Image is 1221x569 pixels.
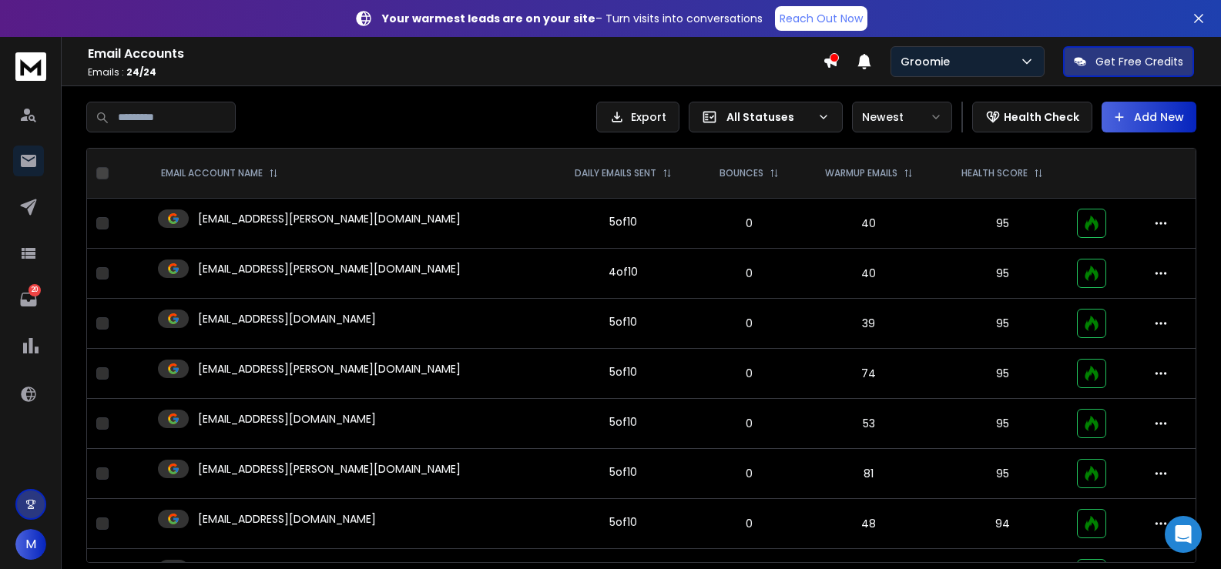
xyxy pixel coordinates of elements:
[609,514,637,530] div: 5 of 10
[825,167,897,179] p: WARMUP EMAILS
[706,466,790,481] p: 0
[938,199,1068,249] td: 95
[198,211,461,226] p: [EMAIL_ADDRESS][PERSON_NAME][DOMAIN_NAME]
[800,249,938,299] td: 40
[596,102,679,132] button: Export
[15,52,46,81] img: logo
[800,399,938,449] td: 53
[609,364,637,380] div: 5 of 10
[198,461,461,477] p: [EMAIL_ADDRESS][PERSON_NAME][DOMAIN_NAME]
[198,261,461,276] p: [EMAIL_ADDRESS][PERSON_NAME][DOMAIN_NAME]
[609,264,638,279] div: 4 of 10
[15,529,46,560] button: M
[198,511,376,527] p: [EMAIL_ADDRESS][DOMAIN_NAME]
[29,284,41,296] p: 20
[126,65,156,79] span: 24 / 24
[198,411,376,427] p: [EMAIL_ADDRESS][DOMAIN_NAME]
[706,416,790,431] p: 0
[609,464,637,480] div: 5 of 10
[938,499,1068,549] td: 94
[198,361,461,377] p: [EMAIL_ADDRESS][PERSON_NAME][DOMAIN_NAME]
[575,167,656,179] p: DAILY EMAILS SENT
[800,449,938,499] td: 81
[609,214,637,229] div: 5 of 10
[1063,46,1194,77] button: Get Free Credits
[780,11,863,26] p: Reach Out Now
[706,266,790,281] p: 0
[161,167,278,179] div: EMAIL ACCOUNT NAME
[938,349,1068,399] td: 95
[726,109,811,125] p: All Statuses
[901,54,956,69] p: Groomie
[938,399,1068,449] td: 95
[382,11,595,26] strong: Your warmest leads are on your site
[198,311,376,326] p: [EMAIL_ADDRESS][DOMAIN_NAME]
[938,249,1068,299] td: 95
[1004,109,1079,125] p: Health Check
[1095,54,1183,69] p: Get Free Credits
[972,102,1092,132] button: Health Check
[961,167,1028,179] p: HEALTH SCORE
[609,414,637,430] div: 5 of 10
[13,284,44,315] a: 20
[800,499,938,549] td: 48
[800,299,938,349] td: 39
[88,45,823,63] h1: Email Accounts
[706,216,790,231] p: 0
[938,449,1068,499] td: 95
[706,366,790,381] p: 0
[88,66,823,79] p: Emails :
[1165,516,1202,553] div: Open Intercom Messenger
[706,516,790,531] p: 0
[800,349,938,399] td: 74
[775,6,867,31] a: Reach Out Now
[720,167,763,179] p: BOUNCES
[706,316,790,331] p: 0
[938,299,1068,349] td: 95
[800,199,938,249] td: 40
[1102,102,1196,132] button: Add New
[382,11,763,26] p: – Turn visits into conversations
[609,314,637,330] div: 5 of 10
[852,102,952,132] button: Newest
